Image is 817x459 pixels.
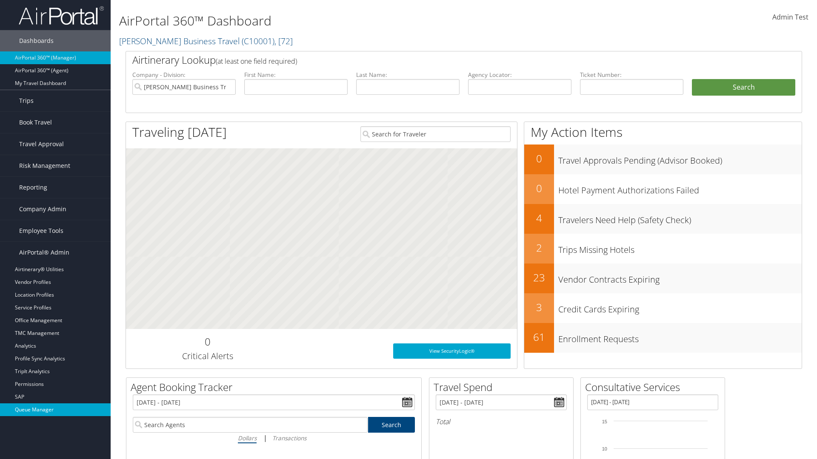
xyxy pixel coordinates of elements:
span: Travel Approval [19,133,64,155]
span: Book Travel [19,112,52,133]
h2: 23 [524,270,554,285]
input: Search for Traveler [360,126,511,142]
img: airportal-logo.png [19,6,104,25]
h3: Enrollment Requests [558,329,802,345]
a: View SecurityLogic® [393,343,511,359]
tspan: 15 [602,419,607,424]
h2: 0 [132,334,283,349]
a: [PERSON_NAME] Business Travel [119,35,293,47]
a: Admin Test [772,4,808,31]
a: 2Trips Missing Hotels [524,234,802,263]
span: AirPortal® Admin [19,242,69,263]
h3: Credit Cards Expiring [558,299,802,315]
div: | [133,433,415,443]
label: First Name: [244,71,348,79]
tspan: 10 [602,446,607,451]
span: Reporting [19,177,47,198]
span: Risk Management [19,155,70,176]
span: Employee Tools [19,220,63,241]
span: Dashboards [19,30,54,51]
span: Trips [19,90,34,111]
h3: Trips Missing Hotels [558,240,802,256]
input: Search Agents [133,417,368,433]
label: Ticket Number: [580,71,683,79]
i: Dollars [238,434,257,442]
h2: 0 [524,151,554,166]
span: , [ 72 ] [274,35,293,47]
h2: Consultative Services [585,380,725,394]
h2: 3 [524,300,554,314]
h2: 4 [524,211,554,225]
a: 4Travelers Need Help (Safety Check) [524,204,802,234]
i: Transactions [272,434,306,442]
a: 3Credit Cards Expiring [524,293,802,323]
h1: AirPortal 360™ Dashboard [119,12,579,30]
h3: Travelers Need Help (Safety Check) [558,210,802,226]
h2: 61 [524,330,554,344]
a: 61Enrollment Requests [524,323,802,353]
label: Last Name: [356,71,460,79]
h3: Vendor Contracts Expiring [558,269,802,286]
h2: Travel Spend [434,380,573,394]
h2: Agent Booking Tracker [131,380,421,394]
h2: 2 [524,241,554,255]
h6: Total [436,417,567,426]
h2: Airtinerary Lookup [132,53,739,67]
label: Company - Division: [132,71,236,79]
span: Admin Test [772,12,808,22]
h1: Traveling [DATE] [132,123,227,141]
span: ( C10001 ) [242,35,274,47]
h3: Travel Approvals Pending (Advisor Booked) [558,150,802,167]
label: Agency Locator: [468,71,571,79]
a: Search [368,417,415,433]
h3: Critical Alerts [132,350,283,362]
a: 23Vendor Contracts Expiring [524,263,802,293]
span: Company Admin [19,198,66,220]
h1: My Action Items [524,123,802,141]
a: 0Hotel Payment Authorizations Failed [524,174,802,204]
h2: 0 [524,181,554,195]
span: (at least one field required) [216,57,297,66]
h3: Hotel Payment Authorizations Failed [558,180,802,196]
button: Search [692,79,795,96]
a: 0Travel Approvals Pending (Advisor Booked) [524,144,802,174]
